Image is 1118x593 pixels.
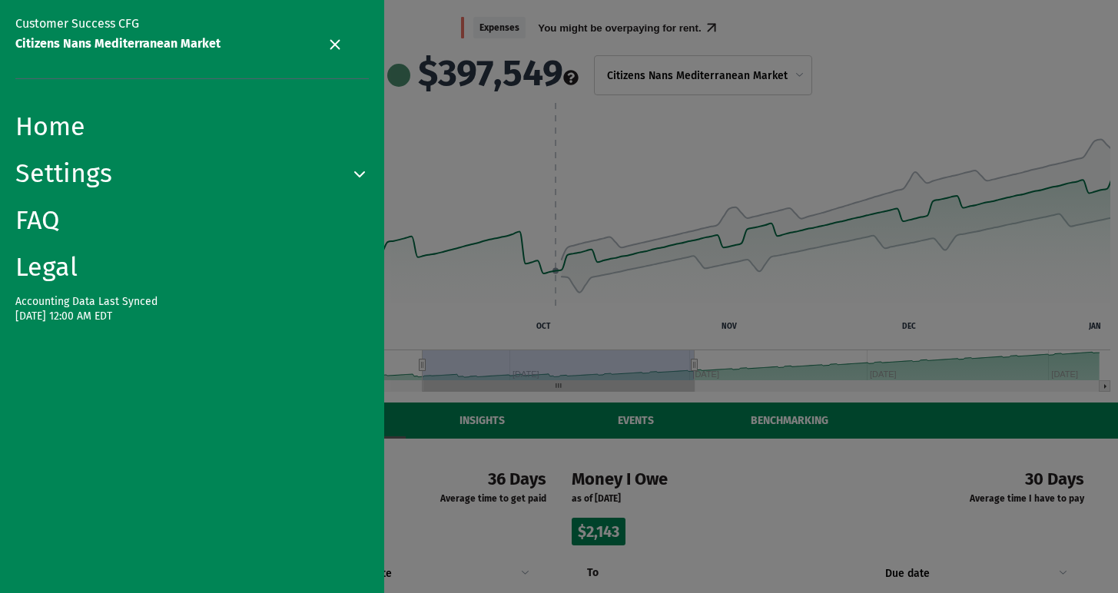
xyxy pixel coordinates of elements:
a: Legal [15,252,369,283]
strong: Citizens Nans Mediterranean Market [15,35,221,54]
button: Settings [15,158,369,190]
a: Home [15,111,369,143]
p: Accounting Data Last Synced [15,294,369,310]
p: [DATE] 12:00 AM EDT [15,309,369,324]
p: Customer Success CFG [15,15,344,32]
a: FAQ [15,205,369,237]
button: close settings menu [326,35,344,54]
